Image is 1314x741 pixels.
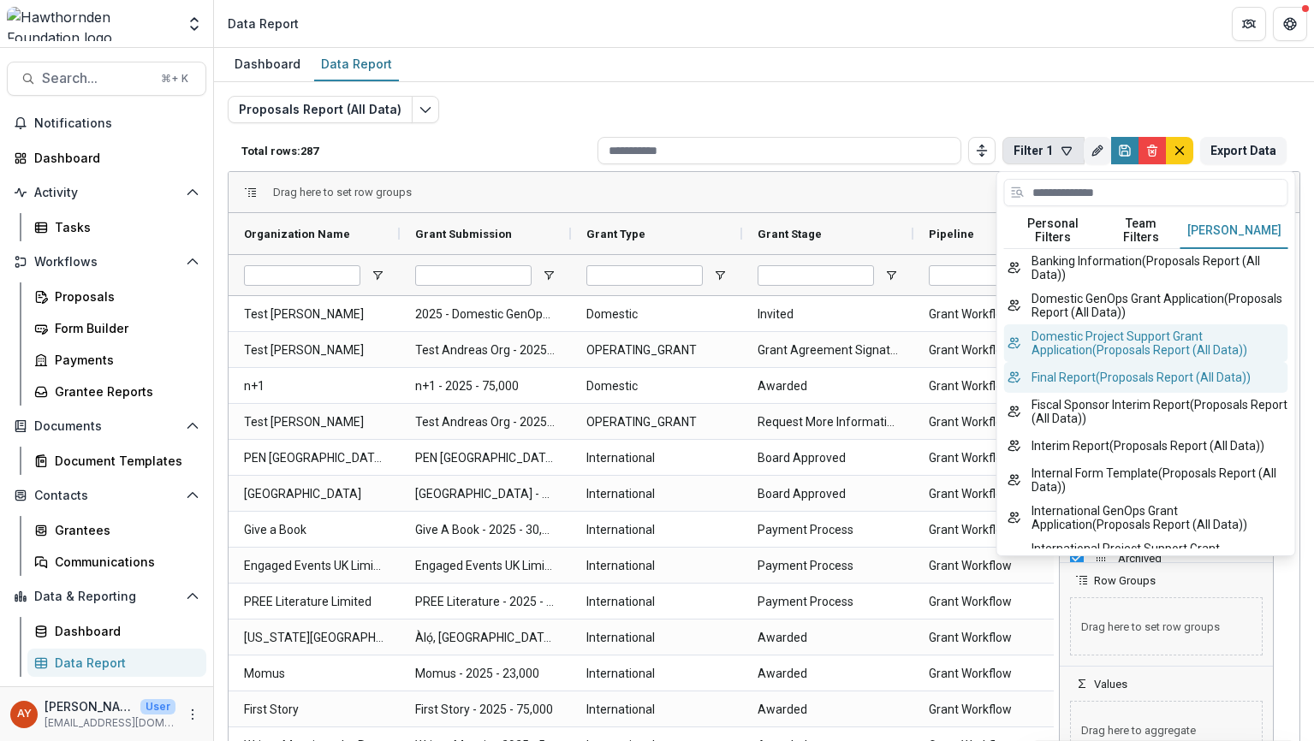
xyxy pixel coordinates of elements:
[929,656,1069,691] span: Grant Workflow
[968,137,996,164] button: Toggle auto height
[7,583,206,610] button: Open Data & Reporting
[7,248,206,276] button: Open Workflows
[758,584,898,619] span: Payment Process
[929,405,1069,440] span: Grant Workflow
[586,228,645,240] span: Grant Type
[244,584,384,619] span: PREE Literature Limited
[1004,461,1288,499] button: Internal Form Template ( Proposals Report (All Data) )
[244,548,384,584] span: Engaged Events UK Limited
[55,288,193,305] div: Proposals
[1004,499,1288,536] button: International GenOps Grant Application ( Proposals Report (All Data) )
[244,297,384,332] span: Test [PERSON_NAME]
[228,51,307,76] div: Dashboard
[415,513,556,548] span: Give A Book - 2025 - 30,000
[1002,137,1085,164] button: Filter 1
[586,692,727,727] span: International
[884,269,898,282] button: Open Filter Menu
[27,213,206,241] a: Tasks
[415,620,556,655] span: Àlọ́, [GEOGRAPHIC_DATA]: A Night with The Man Died - 2025 - 15,000
[758,265,874,286] input: Grant Stage Filter Input
[55,351,193,369] div: Payments
[228,96,413,123] button: Proposals Report (All Data)
[7,110,206,137] button: Notifications
[55,218,193,236] div: Tasks
[45,697,134,715] p: [PERSON_NAME]
[55,553,193,571] div: Communications
[314,48,399,81] a: Data Report
[1004,287,1288,324] button: Domestic GenOps Grant Application ( Proposals Report (All Data) )
[1094,678,1127,691] span: Values
[1004,393,1288,430] button: Fiscal Sponsor Interim Report ( Proposals Report (All Data) )
[758,692,898,727] span: Awarded
[244,265,360,286] input: Organization Name Filter Input
[244,477,384,512] span: [GEOGRAPHIC_DATA]
[1166,137,1193,164] button: default
[929,692,1069,727] span: Grant Workflow
[140,699,175,714] p: User
[758,620,898,655] span: Awarded
[415,692,556,727] span: First Story - 2025 - 75,000
[586,584,727,619] span: International
[586,548,727,584] span: International
[1004,249,1288,287] button: Banking Information ( Proposals Report (All Data) )
[55,521,193,539] div: Grantees
[415,477,556,512] span: [GEOGRAPHIC_DATA] - 2025 - 20,000
[758,333,898,368] span: Grant Agreement Signature
[758,656,898,691] span: Awarded
[7,7,175,41] img: Hawthornden Foundation logo
[244,513,384,548] span: Give a Book
[244,441,384,476] span: PEN [GEOGRAPHIC_DATA]
[7,62,206,96] button: Search...
[586,333,727,368] span: OPERATING_GRANT
[158,69,192,88] div: ⌘ + K
[7,144,206,172] a: Dashboard
[586,369,727,404] span: Domestic
[758,548,898,584] span: Payment Process
[27,346,206,374] a: Payments
[586,477,727,512] span: International
[55,319,193,337] div: Form Builder
[929,477,1069,512] span: Grant Workflow
[182,704,203,725] button: More
[586,265,703,286] input: Grant Type Filter Input
[27,314,206,342] a: Form Builder
[929,620,1069,655] span: Grant Workflow
[228,15,299,33] div: Data Report
[1102,213,1180,249] button: Team Filters
[371,269,384,282] button: Open Filter Menu
[34,590,179,604] span: Data & Reporting
[929,441,1069,476] span: Grant Workflow
[55,452,193,470] div: Document Templates
[1004,324,1288,362] button: Domestic Project Support Grant Application ( Proposals Report (All Data) )
[314,51,399,76] div: Data Report
[929,369,1069,404] span: Grant Workflow
[415,548,556,584] span: Engaged Events UK Limited - 2025 - 30,000
[758,297,898,332] span: Invited
[7,482,206,509] button: Open Contacts
[415,405,556,440] span: Test Andreas Org - 2025 - Preliminary Grantee Research
[929,228,974,240] span: Pipeline
[415,584,556,619] span: PREE Literature - 2025 - 20,000
[244,333,384,368] span: Test [PERSON_NAME]
[929,265,1045,286] input: Pipeline Filter Input
[273,186,412,199] span: Drag here to set row groups
[55,382,193,400] div: Grantee Reports
[586,297,727,332] span: Domestic
[1004,213,1102,249] button: Personal Filters
[228,48,307,81] a: Dashboard
[1060,587,1273,666] div: Row Groups
[586,656,727,691] span: International
[415,441,556,476] span: PEN [GEOGRAPHIC_DATA] - 2025 - 30,000
[7,179,206,206] button: Open Activity
[1180,213,1288,249] button: [PERSON_NAME]
[1004,536,1288,574] button: International Project Support Grant Application ( Proposals Report (All Data) )
[1111,137,1139,164] button: Save
[542,269,556,282] button: Open Filter Menu
[758,477,898,512] span: Board Approved
[415,333,556,368] span: Test Andreas Org - 2025 - Preliminary Grantee Research
[7,412,206,440] button: Open Documents
[27,282,206,311] a: Proposals
[244,656,384,691] span: Momus
[758,405,898,440] span: Request More Information
[27,649,206,677] a: Data Report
